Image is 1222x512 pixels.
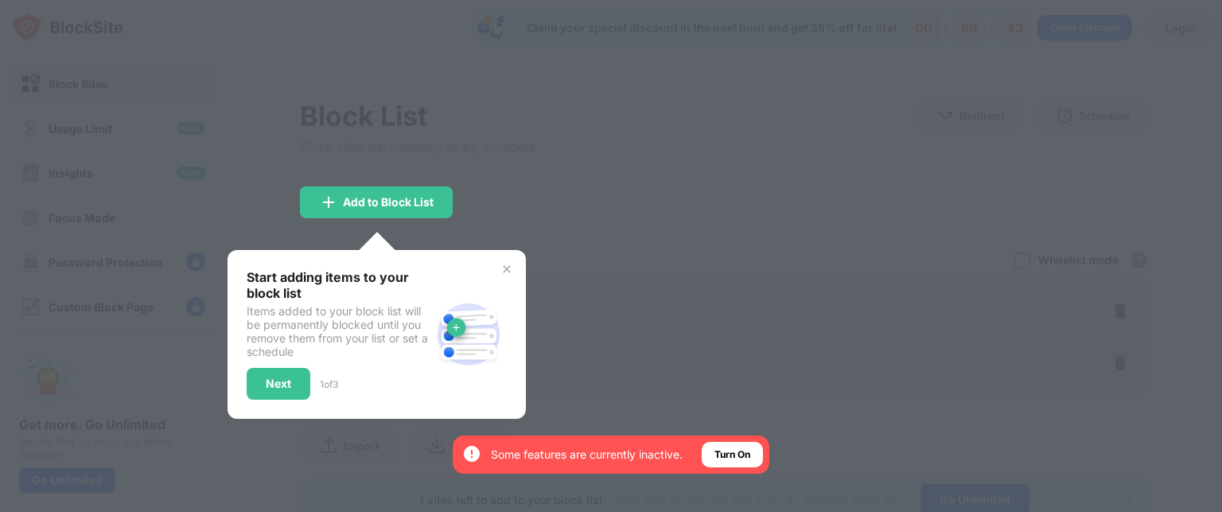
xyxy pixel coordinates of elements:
div: Some features are currently inactive. [491,447,683,463]
img: error-circle-white.svg [462,444,481,463]
div: Turn On [714,447,750,463]
div: 1 of 3 [320,378,338,390]
div: Items added to your block list will be permanently blocked until you remove them from your list o... [247,304,430,358]
div: Next [266,377,291,390]
div: Add to Block List [343,196,434,209]
img: x-button.svg [500,263,513,276]
div: Start adding items to your block list [247,269,430,301]
img: block-site.svg [430,296,507,373]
